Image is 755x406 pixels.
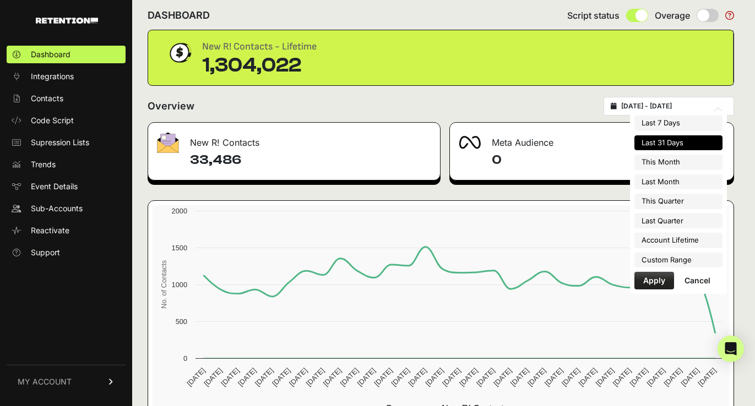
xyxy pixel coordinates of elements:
[7,90,126,107] a: Contacts
[645,366,667,388] text: [DATE]
[18,376,72,387] span: MY ACCOUNT
[628,366,650,388] text: [DATE]
[166,39,193,67] img: dollar-coin-05c43ed7efb7bc0c12610022525b4bbbb207c7efeef5aecc26f025e68dcafac9.png
[322,366,343,388] text: [DATE]
[157,132,179,153] img: fa-envelope-19ae18322b30453b285274b1b8af3d052b27d846a4fbe8435d1a52b978f639a2.png
[31,137,89,148] span: Supression Lists
[202,366,224,388] text: [DATE]
[236,366,258,388] text: [DATE]
[148,8,210,23] h2: DASHBOARD
[634,116,723,131] li: Last 7 Days
[31,71,74,82] span: Integrations
[7,365,126,398] a: MY ACCOUNT
[305,366,326,388] text: [DATE]
[594,366,616,388] text: [DATE]
[634,272,674,289] button: Apply
[7,46,126,63] a: Dashboard
[696,366,718,388] text: [DATE]
[253,366,275,388] text: [DATE]
[7,134,126,151] a: Supression Lists
[560,366,582,388] text: [DATE]
[7,200,126,217] a: Sub-Accounts
[679,366,700,388] text: [DATE]
[31,225,69,236] span: Reactivate
[406,366,428,388] text: [DATE]
[183,354,187,363] text: 0
[676,272,719,289] button: Cancel
[31,115,74,126] span: Code Script
[718,336,744,362] div: Open Intercom Messenger
[7,222,126,239] a: Reactivate
[458,366,479,388] text: [DATE]
[7,156,126,173] a: Trends
[662,366,684,388] text: [DATE]
[634,253,723,268] li: Custom Range
[31,159,56,170] span: Trends
[356,366,377,388] text: [DATE]
[509,366,530,388] text: [DATE]
[634,194,723,209] li: This Quarter
[7,178,126,195] a: Event Details
[373,366,394,388] text: [DATE]
[160,260,168,309] text: No. of Contacts
[611,366,633,388] text: [DATE]
[7,244,126,261] a: Support
[148,98,194,114] h2: Overview
[441,366,462,388] text: [DATE]
[270,366,292,388] text: [DATE]
[287,366,309,388] text: [DATE]
[634,135,723,151] li: Last 31 Days
[172,281,187,289] text: 1000
[543,366,564,388] text: [DATE]
[31,93,63,104] span: Contacts
[339,366,360,388] text: [DATE]
[634,155,723,170] li: This Month
[7,112,126,129] a: Code Script
[31,49,70,60] span: Dashboard
[7,68,126,85] a: Integrations
[390,366,411,388] text: [DATE]
[655,9,690,22] span: Overage
[634,174,723,190] li: Last Month
[634,213,723,229] li: Last Quarter
[148,123,440,156] div: New R! Contacts
[492,366,513,388] text: [DATE]
[423,366,445,388] text: [DATE]
[190,151,431,169] h4: 33,486
[526,366,547,388] text: [DATE]
[459,136,481,149] img: fa-meta-2f981b61bb99beabf952f7030308934f19ce035c18b003e963880cc3fabeebb7.png
[202,54,317,76] div: 1,304,022
[577,366,599,388] text: [DATE]
[185,366,207,388] text: [DATE]
[176,317,187,326] text: 500
[634,233,723,248] li: Account Lifetime
[475,366,496,388] text: [DATE]
[202,39,317,54] div: New R! Contacts - Lifetime
[450,123,734,156] div: Meta Audience
[31,203,83,214] span: Sub-Accounts
[172,244,187,252] text: 1500
[31,181,78,192] span: Event Details
[567,9,620,22] span: Script status
[31,247,60,258] span: Support
[36,18,98,24] img: Retention.com
[219,366,241,388] text: [DATE]
[172,207,187,215] text: 2000
[492,151,725,169] h4: 0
